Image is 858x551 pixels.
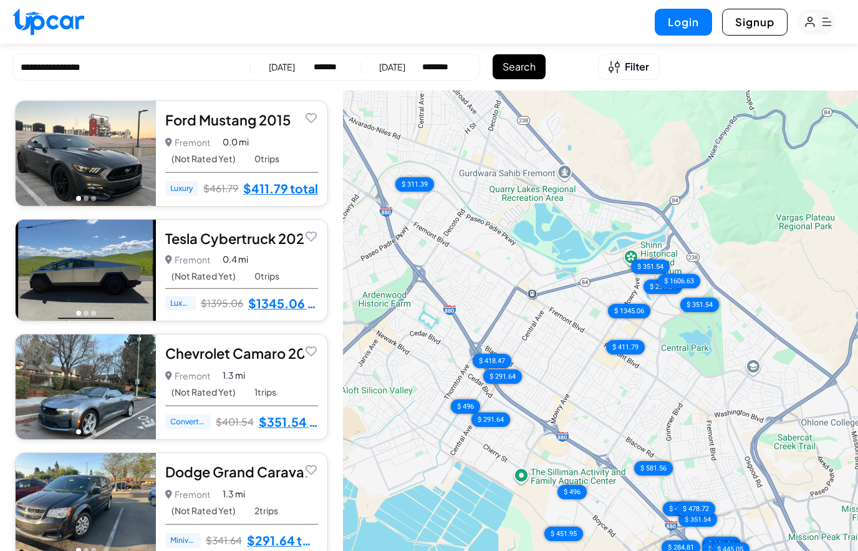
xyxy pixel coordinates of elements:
[91,196,96,201] button: Go to photo 3
[84,196,89,201] button: Go to photo 2
[84,311,89,316] button: Go to photo 2
[165,229,318,248] div: Tesla Cybertruck 2024
[643,280,682,294] div: $ 291.64
[634,461,673,475] div: $ 581.56
[302,109,320,126] button: Add to favorites
[606,340,645,354] div: $ 411.79
[608,304,650,318] div: $ 1345.06
[254,387,276,397] span: 1 trips
[223,369,245,382] span: 1.3 mi
[473,354,511,368] div: $ 418.47
[203,182,238,195] span: $461.79
[91,429,96,434] button: Go to photo 3
[625,59,649,74] span: Filter
[680,298,719,312] div: $ 351.54
[243,180,318,197] a: $411.79 total
[16,220,156,321] img: Car Image
[379,61,405,73] div: [DATE]
[247,532,319,549] a: $291.64 total
[598,54,660,80] button: Open filters
[655,9,712,36] button: Login
[165,485,210,503] p: Fremont
[165,181,198,196] span: Luxury
[254,271,279,281] span: 0 trips
[302,342,320,359] button: Add to favorites
[16,334,156,439] img: Car Image
[722,9,788,36] button: Signup
[471,412,510,427] div: $ 291.64
[223,253,248,266] span: 0.4 mi
[16,101,156,206] img: Car Image
[678,512,717,527] div: $ 351.54
[493,54,546,79] button: Search
[483,369,522,384] div: $ 291.64
[269,61,295,73] div: [DATE]
[631,260,670,274] div: $ 351.54
[557,485,587,499] div: $ 496
[165,344,318,363] div: Chevrolet Camaro 2019
[76,196,81,201] button: Go to photo 1
[702,537,741,551] div: $ 351.54
[223,487,245,500] span: 1.3 mi
[302,227,320,245] button: Add to favorites
[223,135,249,149] span: 0.0 mi
[658,274,700,288] div: $ 1606.63
[216,415,254,429] span: $401.54
[165,110,318,129] div: Ford Mustang 2015
[84,429,89,434] button: Go to photo 2
[544,527,583,541] div: $ 451.95
[259,414,318,430] a: $351.54 total
[451,399,480,414] div: $ 496
[248,295,319,311] a: $1345.06 total
[76,429,81,434] button: Go to photo 1
[302,461,320,478] button: Add to favorites
[165,296,195,311] span: Luxury
[165,414,211,429] span: Convertible
[171,271,236,281] span: (Not Rated Yet)
[165,462,318,481] div: Dodge Grand Caravan 2017
[254,154,279,164] span: 0 trips
[395,177,434,192] div: $ 311.39
[165,533,201,548] span: Minivan
[171,387,236,397] span: (Not Rated Yet)
[171,154,236,164] span: (Not Rated Yet)
[165,367,210,384] p: Fremont
[171,505,236,516] span: (Not Rated Yet)
[254,505,278,516] span: 2 trips
[12,8,84,35] img: Upcar Logo
[201,296,243,310] span: $1395.06
[165,134,210,151] p: Fremont
[165,251,210,268] p: Fremont
[663,502,701,516] div: $ 418.47
[206,534,242,547] span: $341.64
[677,502,715,516] div: $ 478.72
[91,311,96,316] button: Go to photo 3
[76,311,81,316] button: Go to photo 1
